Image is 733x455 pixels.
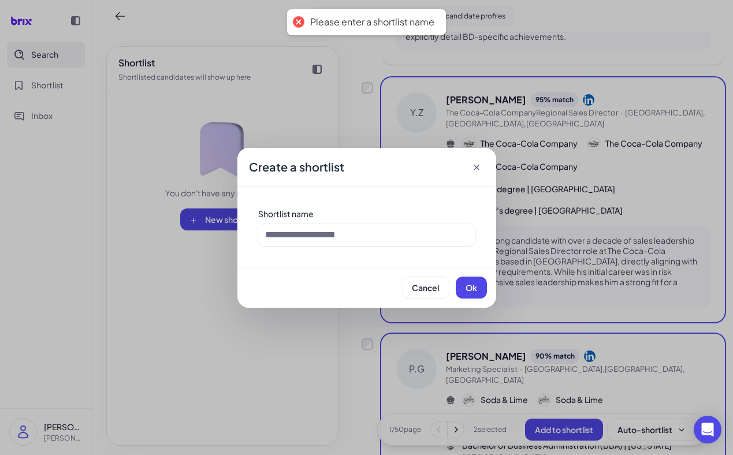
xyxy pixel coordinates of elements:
[466,282,477,293] span: Ok
[694,416,721,443] div: Open Intercom Messenger
[249,159,344,175] span: Create a shortlist
[412,282,439,293] span: Cancel
[456,277,487,299] button: Ok
[258,208,475,219] div: Shortlist name
[310,16,434,28] div: Please enter a shortlist name
[402,277,449,299] button: Cancel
